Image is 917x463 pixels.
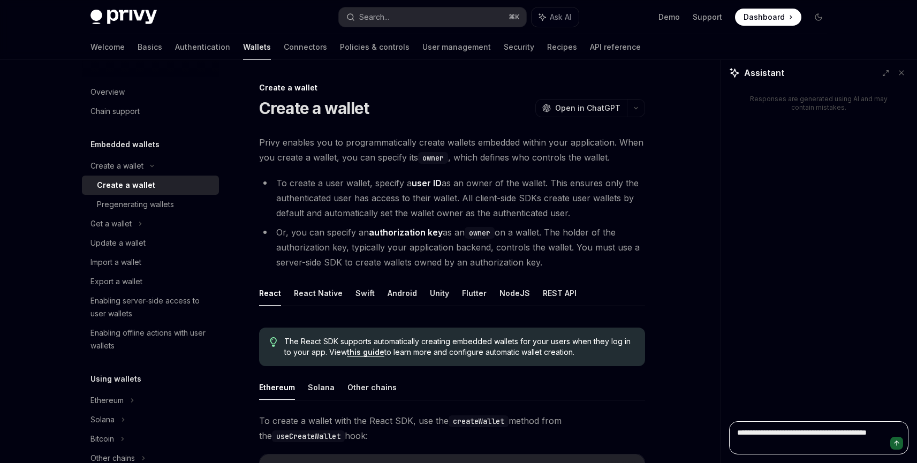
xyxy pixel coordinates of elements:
code: owner [418,152,448,164]
div: Import a wallet [90,256,141,269]
a: Support [693,12,722,22]
button: Swift [355,280,375,306]
strong: authorization key [369,227,443,238]
code: createWallet [449,415,509,427]
div: Enabling offline actions with user wallets [90,327,213,352]
a: Wallets [243,34,271,60]
span: Ask AI [550,12,571,22]
button: Search...⌘K [339,7,526,27]
div: Get a wallet [90,217,132,230]
a: Security [504,34,534,60]
div: Overview [90,86,125,98]
span: Open in ChatGPT [555,103,620,113]
button: Solana [308,375,335,400]
h5: Using wallets [90,373,141,385]
button: Send message [890,437,903,450]
button: Flutter [462,280,487,306]
img: dark logo [90,10,157,25]
a: Recipes [547,34,577,60]
button: React Native [294,280,343,306]
button: Other chains [347,375,397,400]
a: Authentication [175,34,230,60]
svg: Tip [270,337,277,347]
span: ⌘ K [509,13,520,21]
div: Bitcoin [90,432,114,445]
li: To create a user wallet, specify a as an owner of the wallet. This ensures only the authenticated... [259,176,645,221]
div: Create a wallet [97,179,155,192]
div: Enabling server-side access to user wallets [90,294,213,320]
button: Unity [430,280,449,306]
div: Ethereum [90,394,124,407]
button: Android [388,280,417,306]
a: Dashboard [735,9,801,26]
code: owner [465,227,495,239]
button: Ask AI [532,7,579,27]
div: Solana [90,413,115,426]
h5: Embedded wallets [90,138,160,151]
button: Ethereum [259,375,295,400]
a: Export a wallet [82,272,219,291]
a: Basics [138,34,162,60]
code: useCreateWallet [272,430,345,442]
span: Dashboard [744,12,785,22]
h1: Create a wallet [259,98,369,118]
a: API reference [590,34,641,60]
a: Demo [658,12,680,22]
a: Connectors [284,34,327,60]
a: Pregenerating wallets [82,195,219,214]
button: Toggle dark mode [810,9,827,26]
span: The React SDK supports automatically creating embedded wallets for your users when they log in to... [284,336,634,358]
a: Welcome [90,34,125,60]
a: Policies & controls [340,34,410,60]
a: Enabling offline actions with user wallets [82,323,219,355]
a: User management [422,34,491,60]
button: React [259,280,281,306]
div: Pregenerating wallets [97,198,174,211]
button: Open in ChatGPT [535,99,627,117]
div: Chain support [90,105,140,118]
a: Overview [82,82,219,102]
span: Privy enables you to programmatically create wallets embedded within your application. When you c... [259,135,645,165]
div: Export a wallet [90,275,142,288]
a: Chain support [82,102,219,121]
a: this guide [347,347,384,357]
a: Update a wallet [82,233,219,253]
a: Create a wallet [82,176,219,195]
a: Import a wallet [82,253,219,272]
span: Assistant [744,66,784,79]
div: Create a wallet [259,82,645,93]
li: Or, you can specify an as an on a wallet. The holder of the authorization key, typically your app... [259,225,645,270]
a: Enabling server-side access to user wallets [82,291,219,323]
div: Search... [359,11,389,24]
button: NodeJS [499,280,530,306]
span: To create a wallet with the React SDK, use the method from the hook: [259,413,645,443]
button: REST API [543,280,577,306]
div: Create a wallet [90,160,143,172]
div: Update a wallet [90,237,146,249]
strong: user ID [412,178,442,188]
div: Responses are generated using AI and may contain mistakes. [746,95,891,112]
